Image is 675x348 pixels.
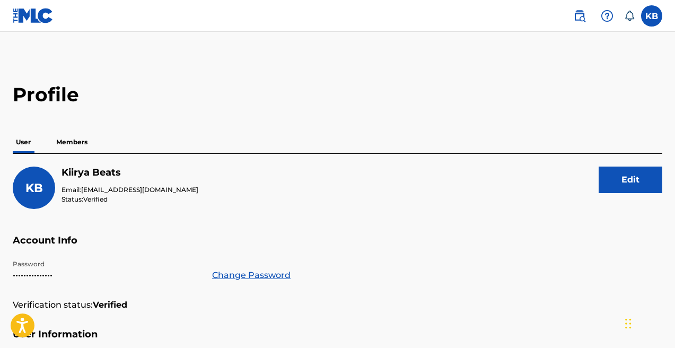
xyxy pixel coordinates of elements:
h2: Profile [13,83,662,107]
img: MLC Logo [13,8,54,23]
iframe: Chat Widget [622,297,675,348]
div: Notifications [624,11,635,21]
strong: Verified [93,299,127,311]
p: Members [53,131,91,153]
a: Change Password [212,269,291,282]
button: Edit [599,167,662,193]
p: ••••••••••••••• [13,269,199,282]
span: Verified [83,195,108,203]
p: User [13,131,34,153]
p: Status: [62,195,198,204]
img: help [601,10,613,22]
div: Drag [625,308,632,340]
div: Help [597,5,618,27]
p: Password [13,259,199,269]
h5: Kiirya Beats [62,167,198,179]
span: KB [25,181,43,195]
img: search [573,10,586,22]
span: [EMAIL_ADDRESS][DOMAIN_NAME] [81,186,198,194]
a: Public Search [569,5,590,27]
div: User Menu [641,5,662,27]
p: Verification status: [13,299,93,311]
h5: Account Info [13,234,662,259]
p: Email: [62,185,198,195]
